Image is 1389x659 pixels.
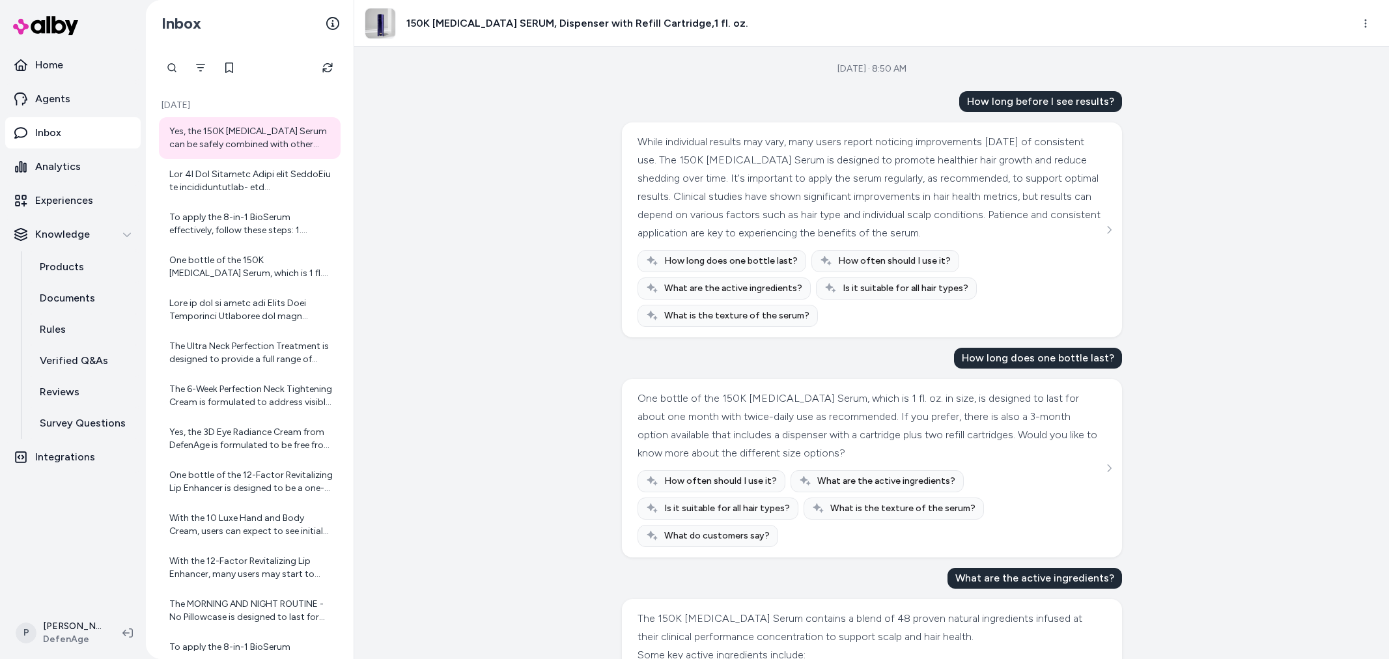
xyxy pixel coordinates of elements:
[664,502,790,515] span: Is it suitable for all hair types?
[169,211,333,237] div: To apply the 8-in-1 BioSerum effectively, follow these steps: 1. Cleanse Your Face: Start with a ...
[954,348,1122,369] div: How long does one bottle last?
[16,623,36,643] span: P
[664,475,777,488] span: How often should I use it?
[838,255,951,268] span: How often should I use it?
[169,168,333,194] div: Lor 4I Dol Sitametc Adipi elit SeddoEiu te incididuntutlab- etd magnaaliquaen-admini, veni qui no...
[315,55,341,81] button: Refresh
[169,512,333,538] div: With the 10 Luxe Hand and Body Cream, users can expect to see initial results from immediate effe...
[664,255,798,268] span: How long does one bottle last?
[947,568,1122,589] div: What are the active ingredients?
[188,55,214,81] button: Filter
[159,332,341,374] a: The Ultra Neck Perfection Treatment is designed to provide a full range of results [DATE] when us...
[161,14,201,33] h2: Inbox
[159,504,341,546] a: With the 10 Luxe Hand and Body Cream, users can expect to see initial results from immediate effe...
[35,159,81,175] p: Analytics
[5,117,141,148] a: Inbox
[40,290,95,306] p: Documents
[159,375,341,417] a: The 6-Week Perfection Neck Tightening Cream is formulated to address visible signs of aging on th...
[638,389,1103,462] div: One bottle of the 150K [MEDICAL_DATA] Serum, which is 1 fl. oz. in size, is designed to last for ...
[365,8,395,38] img: hair-serum-30-ml.jpg
[159,590,341,632] a: The MORNING AND NIGHT ROUTINE - No Pillowcase is designed to last for about 4 to 8 weeks with reg...
[27,408,141,439] a: Survey Questions
[27,376,141,408] a: Reviews
[13,16,78,35] img: alby Logo
[35,193,93,208] p: Experiences
[638,133,1103,242] div: While individual results may vary, many users report noticing improvements [DATE] of consistent u...
[43,620,102,633] p: [PERSON_NAME]
[40,322,66,337] p: Rules
[40,415,126,431] p: Survey Questions
[169,555,333,581] div: With the 12-Factor Revitalizing Lip Enhancer, many users may start to notice initial improvements...
[40,384,79,400] p: Reviews
[159,117,341,159] a: Yes, the 150K [MEDICAL_DATA] Serum can be safely combined with other treatments and products. It ...
[27,283,141,314] a: Documents
[830,502,975,515] span: What is the texture of the serum?
[5,49,141,81] a: Home
[159,246,341,288] a: One bottle of the 150K [MEDICAL_DATA] Serum, which is 1 fl. oz. (about 30 ml), is designed to las...
[35,91,70,107] p: Agents
[27,251,141,283] a: Products
[159,418,341,460] a: Yes, the 3D Eye Radiance Cream from DefenAge is formulated to be free from irritants and is suita...
[5,185,141,216] a: Experiences
[406,16,748,31] h3: 150K [MEDICAL_DATA] SERUM, Dispenser with Refill Cartridge,1 fl. oz.
[1101,460,1117,476] button: See more
[169,598,333,624] div: The MORNING AND NIGHT ROUTINE - No Pillowcase is designed to last for about 4 to 8 weeks with reg...
[5,151,141,182] a: Analytics
[169,125,333,151] div: Yes, the 150K [MEDICAL_DATA] Serum can be safely combined with other treatments and products. It ...
[159,547,341,589] a: With the 12-Factor Revitalizing Lip Enhancer, many users may start to notice initial improvements...
[1101,222,1117,238] button: See more
[169,383,333,409] div: The 6-Week Perfection Neck Tightening Cream is formulated to address visible signs of aging on th...
[169,297,333,323] div: Lore ip dol si ametc adi Elits Doei Temporinci Utlaboree dol magn aliquae, adminimve qui nostr-ex...
[35,227,90,242] p: Knowledge
[843,282,968,295] span: Is it suitable for all hair types?
[5,442,141,473] a: Integrations
[664,309,809,322] span: What is the texture of the serum?
[638,610,1103,646] div: The 150K [MEDICAL_DATA] Serum contains a blend of 48 proven natural ingredients infused at their ...
[40,353,108,369] p: Verified Q&As
[8,612,112,654] button: P[PERSON_NAME]DefenAge
[817,475,955,488] span: What are the active ingredients?
[27,345,141,376] a: Verified Q&As
[159,203,341,245] a: To apply the 8-in-1 BioSerum effectively, follow these steps: 1. Cleanse Your Face: Start with a ...
[27,314,141,345] a: Rules
[664,282,802,295] span: What are the active ingredients?
[169,254,333,280] div: One bottle of the 150K [MEDICAL_DATA] Serum, which is 1 fl. oz. (about 30 ml), is designed to las...
[43,633,102,646] span: DefenAge
[159,461,341,503] a: One bottle of the 12-Factor Revitalizing Lip Enhancer is designed to be a one-month supply when u...
[664,529,770,542] span: What do customers say?
[159,99,341,112] p: [DATE]
[5,83,141,115] a: Agents
[35,125,61,141] p: Inbox
[959,91,1122,112] div: How long before I see results?
[159,160,341,202] a: Lor 4I Dol Sitametc Adipi elit SeddoEiu te incididuntutlab- etd magnaaliquaen-admini, veni qui no...
[35,57,63,73] p: Home
[169,340,333,366] div: The Ultra Neck Perfection Treatment is designed to provide a full range of results [DATE] when us...
[40,259,84,275] p: Products
[837,63,906,76] div: [DATE] · 8:50 AM
[169,469,333,495] div: One bottle of the 12-Factor Revitalizing Lip Enhancer is designed to be a one-month supply when u...
[169,426,333,452] div: Yes, the 3D Eye Radiance Cream from DefenAge is formulated to be free from irritants and is suita...
[35,449,95,465] p: Integrations
[5,219,141,250] button: Knowledge
[159,289,341,331] a: Lore ip dol si ametc adi Elits Doei Temporinci Utlaboree dol magn aliquae, adminimve qui nostr-ex...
